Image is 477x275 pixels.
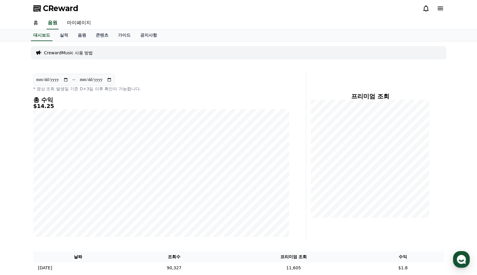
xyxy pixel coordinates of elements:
[72,76,76,83] p: ~
[362,251,444,262] th: 수익
[225,262,362,274] td: 11,605
[47,17,59,29] a: 음원
[33,97,289,103] h4: 총 수익
[55,30,73,41] a: 실적
[91,30,113,41] a: 콘텐츠
[123,251,225,262] th: 조회수
[33,103,289,109] h5: $14.25
[43,4,78,13] span: CReward
[29,17,43,29] a: 홈
[62,17,96,29] a: 마이페이지
[123,262,225,274] td: 90,327
[73,30,91,41] a: 음원
[33,4,78,13] a: CReward
[38,265,52,271] p: [DATE]
[113,30,135,41] a: 가이드
[33,86,289,92] p: * 영상 조회 발생일 기준 D+3일 이후 확인이 가능합니다.
[225,251,362,262] th: 프리미엄 조회
[135,30,162,41] a: 공지사항
[31,30,53,41] a: 대시보드
[311,93,430,100] h4: 프리미엄 조회
[44,50,93,56] a: CrewardMusic 사용 방법
[362,262,444,274] td: $1.8
[33,251,123,262] th: 날짜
